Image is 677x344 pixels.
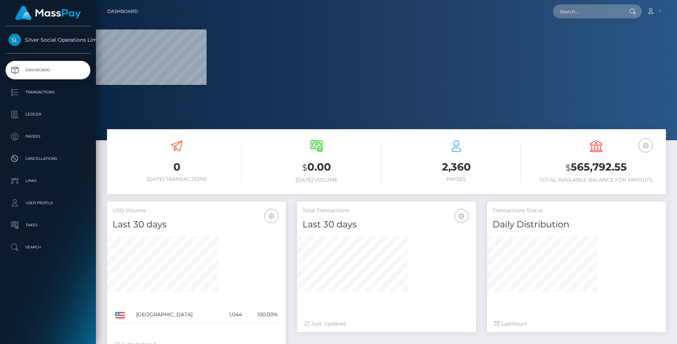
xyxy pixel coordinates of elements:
p: Taxes [8,220,87,231]
small: $ [566,162,571,173]
a: User Profile [6,194,90,212]
h5: Transactions Status [493,207,660,214]
input: Search... [553,4,622,18]
a: Transactions [6,83,90,102]
h4: Daily Distribution [493,218,660,231]
a: Dashboard [6,61,90,79]
h3: 2,360 [392,160,521,174]
small: $ [302,162,307,173]
p: Dashboard [8,65,87,76]
p: Search [8,242,87,253]
p: User Profile [8,197,87,209]
h3: 0 [113,160,241,174]
img: US.png [115,312,125,319]
span: Silver Social Operations Limited [6,37,90,43]
a: Ledger [6,105,90,124]
td: [GEOGRAPHIC_DATA] [134,306,219,323]
a: Links [6,172,90,190]
td: 1,044 [219,306,244,323]
a: Cancellations [6,149,90,168]
h6: Total Available Balance for Payouts [532,177,660,183]
p: Links [8,175,87,186]
img: Silver Social Operations Limited [8,34,21,46]
div: Last hours [494,320,659,328]
h3: 0.00 [252,160,381,175]
a: Payees [6,127,90,146]
h4: Last 30 days [113,218,280,231]
p: Transactions [8,87,87,98]
h6: [DATE] Transactions [113,176,241,182]
p: Payees [8,131,87,142]
h5: Total Transactions [303,207,470,214]
img: MassPay Logo [15,6,81,20]
p: Ledger [8,109,87,120]
h4: Last 30 days [303,218,470,231]
p: Cancellations [8,153,87,164]
h3: 565,792.55 [532,160,660,175]
a: Taxes [6,216,90,234]
h6: Payees [392,176,521,182]
div: Just Updated [304,320,469,328]
h6: [DATE] Volume [252,177,381,183]
a: Search [6,238,90,257]
td: 100.00% [245,306,280,323]
h5: USD Volume [113,207,280,214]
a: Dashboard [107,4,138,19]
